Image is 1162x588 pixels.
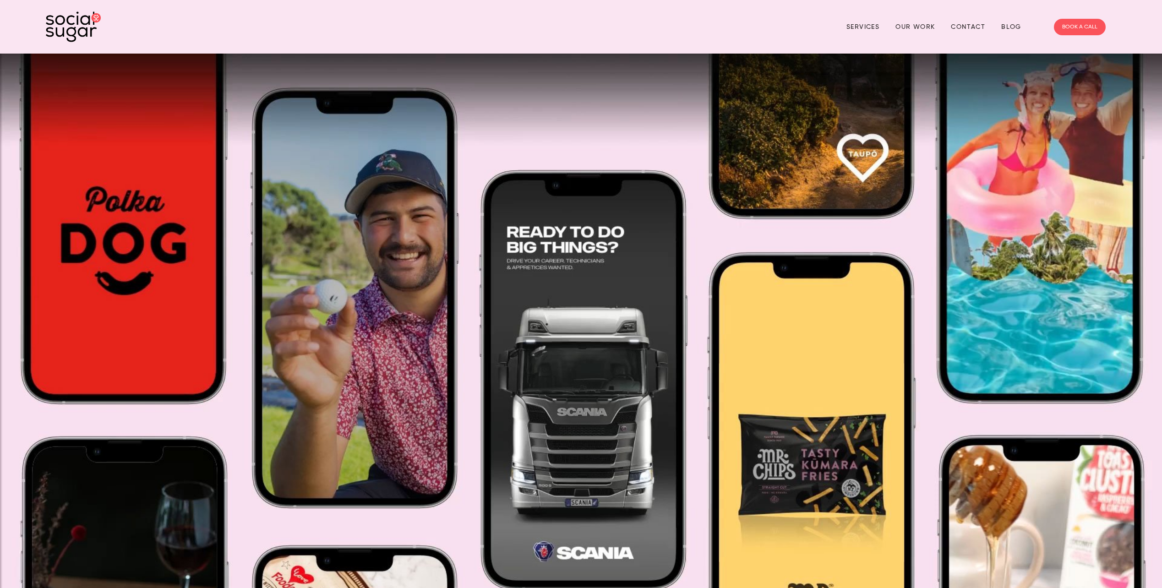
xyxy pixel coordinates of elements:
[1001,20,1021,34] a: Blog
[895,20,935,34] a: Our Work
[846,20,879,34] a: Services
[951,20,985,34] a: Contact
[1054,19,1106,35] a: BOOK A CALL
[46,11,101,42] img: SocialSugar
